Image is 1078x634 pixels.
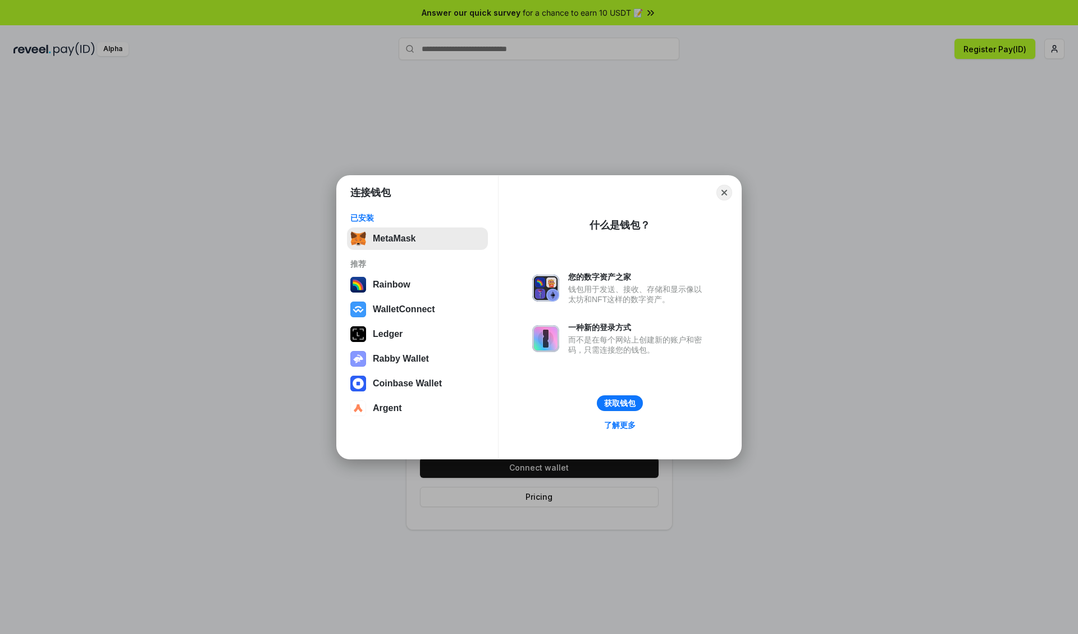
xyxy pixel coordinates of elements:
[716,185,732,200] button: Close
[347,348,488,370] button: Rabby Wallet
[347,323,488,345] button: Ledger
[590,218,650,232] div: 什么是钱包？
[373,354,429,364] div: Rabby Wallet
[347,298,488,321] button: WalletConnect
[350,277,366,293] img: svg+xml,%3Csvg%20width%3D%22120%22%20height%3D%22120%22%20viewBox%3D%220%200%20120%20120%22%20fil...
[604,398,636,408] div: 获取钱包
[597,395,643,411] button: 获取钱包
[373,304,435,314] div: WalletConnect
[568,284,707,304] div: 钱包用于发送、接收、存储和显示像以太坊和NFT这样的数字资产。
[373,280,410,290] div: Rainbow
[350,231,366,247] img: svg+xml,%3Csvg%20fill%3D%22none%22%20height%3D%2233%22%20viewBox%3D%220%200%2035%2033%22%20width%...
[350,376,366,391] img: svg+xml,%3Csvg%20width%3D%2228%22%20height%3D%2228%22%20viewBox%3D%220%200%2028%2028%22%20fill%3D...
[350,213,485,223] div: 已安装
[373,329,403,339] div: Ledger
[597,418,642,432] a: 了解更多
[373,403,402,413] div: Argent
[347,372,488,395] button: Coinbase Wallet
[373,234,415,244] div: MetaMask
[532,325,559,352] img: svg+xml,%3Csvg%20xmlns%3D%22http%3A%2F%2Fwww.w3.org%2F2000%2Fsvg%22%20fill%3D%22none%22%20viewBox...
[350,186,391,199] h1: 连接钱包
[347,397,488,419] button: Argent
[347,273,488,296] button: Rainbow
[373,378,442,389] div: Coinbase Wallet
[347,227,488,250] button: MetaMask
[350,326,366,342] img: svg+xml,%3Csvg%20xmlns%3D%22http%3A%2F%2Fwww.w3.org%2F2000%2Fsvg%22%20width%3D%2228%22%20height%3...
[350,302,366,317] img: svg+xml,%3Csvg%20width%3D%2228%22%20height%3D%2228%22%20viewBox%3D%220%200%2028%2028%22%20fill%3D...
[350,259,485,269] div: 推荐
[532,275,559,302] img: svg+xml,%3Csvg%20xmlns%3D%22http%3A%2F%2Fwww.w3.org%2F2000%2Fsvg%22%20fill%3D%22none%22%20viewBox...
[568,322,707,332] div: 一种新的登录方式
[350,351,366,367] img: svg+xml,%3Csvg%20xmlns%3D%22http%3A%2F%2Fwww.w3.org%2F2000%2Fsvg%22%20fill%3D%22none%22%20viewBox...
[350,400,366,416] img: svg+xml,%3Csvg%20width%3D%2228%22%20height%3D%2228%22%20viewBox%3D%220%200%2028%2028%22%20fill%3D...
[568,272,707,282] div: 您的数字资产之家
[604,420,636,430] div: 了解更多
[568,335,707,355] div: 而不是在每个网站上创建新的账户和密码，只需连接您的钱包。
